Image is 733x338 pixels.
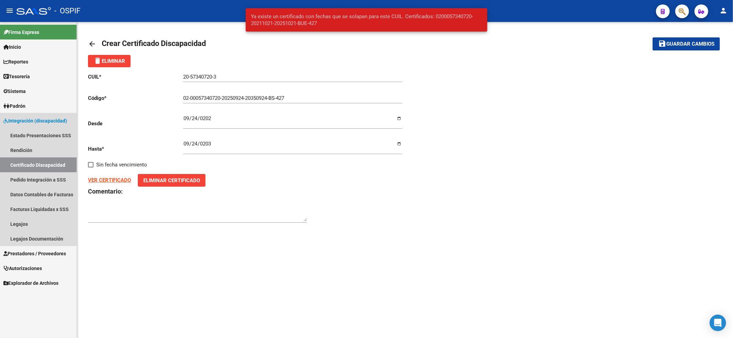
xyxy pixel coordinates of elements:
[93,57,102,65] mat-icon: delete
[143,177,200,184] span: Eliminar Certificado
[88,55,131,67] button: Eliminar
[102,39,206,48] span: Crear Certificado Discapacidad
[3,117,67,125] span: Integración (discapacidad)
[96,161,147,169] span: Sin fecha vencimiento
[666,41,714,47] span: Guardar cambios
[88,94,183,102] p: Código
[3,279,58,287] span: Explorador de Archivos
[88,145,183,153] p: Hasta
[5,7,14,15] mat-icon: menu
[3,28,39,36] span: Firma Express
[88,177,131,183] a: VER CERTIFICADO
[3,265,42,272] span: Autorizaciones
[88,73,183,81] p: CUIL
[658,39,666,48] mat-icon: save
[3,73,30,80] span: Tesorería
[710,315,726,331] div: Open Intercom Messenger
[138,174,206,187] button: Eliminar Certificado
[653,37,720,50] button: Guardar cambios
[93,58,125,64] span: Eliminar
[719,7,728,15] mat-icon: person
[3,102,25,110] span: Padrón
[88,120,183,127] p: Desde
[3,250,66,257] span: Prestadores / Proveedores
[251,13,482,27] span: Ya existe un certificado con fechas que se solapan para este CUIL. Certificados: 0200057340720-20...
[88,40,96,48] mat-icon: arrow_back
[54,3,80,19] span: - OSPIF
[3,43,21,51] span: Inicio
[3,58,28,66] span: Reportes
[88,188,123,195] strong: Comentario:
[3,88,26,95] span: Sistema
